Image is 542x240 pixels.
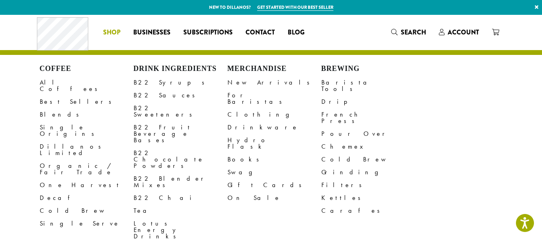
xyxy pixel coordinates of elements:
a: Pour Over [321,127,415,140]
a: B22 Sweeteners [134,102,227,121]
a: Gift Cards [227,179,321,192]
a: Get started with our best seller [257,4,333,11]
a: Dillanos Limited [40,140,134,159]
a: Drinkware [227,121,321,134]
h4: Merchandise [227,65,321,73]
a: B22 Chai [134,192,227,204]
a: One Harvest [40,179,134,192]
a: Drip [321,95,415,108]
a: Books [227,153,321,166]
a: Hydro Flask [227,134,321,153]
a: Search [385,26,432,39]
span: Contact [246,28,275,38]
span: Search [401,28,426,37]
a: Filters [321,179,415,192]
a: Cold Brew [40,204,134,217]
a: B22 Sauces [134,89,227,102]
span: Businesses [133,28,171,38]
a: Organic / Fair Trade [40,159,134,179]
h4: Brewing [321,65,415,73]
a: Tea [134,204,227,217]
a: French Press [321,108,415,127]
span: Subscriptions [183,28,233,38]
a: New Arrivals [227,76,321,89]
a: Single Origins [40,121,134,140]
a: B22 Chocolate Powders [134,147,227,172]
a: Shop [97,26,127,39]
h4: Coffee [40,65,134,73]
span: Blog [288,28,304,38]
span: Account [448,28,479,37]
a: All Coffees [40,76,134,95]
a: For Baristas [227,89,321,108]
a: Clothing [227,108,321,121]
a: Grinding [321,166,415,179]
a: Kettles [321,192,415,204]
a: Decaf [40,192,134,204]
a: Chemex [321,140,415,153]
a: B22 Syrups [134,76,227,89]
a: B22 Fruit Beverage Bases [134,121,227,147]
a: Cold Brew [321,153,415,166]
a: B22 Blender Mixes [134,172,227,192]
a: Blends [40,108,134,121]
a: Barista Tools [321,76,415,95]
a: On Sale [227,192,321,204]
span: Shop [103,28,120,38]
a: Single Serve [40,217,134,230]
a: Best Sellers [40,95,134,108]
a: Swag [227,166,321,179]
a: Carafes [321,204,415,217]
h4: Drink Ingredients [134,65,227,73]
